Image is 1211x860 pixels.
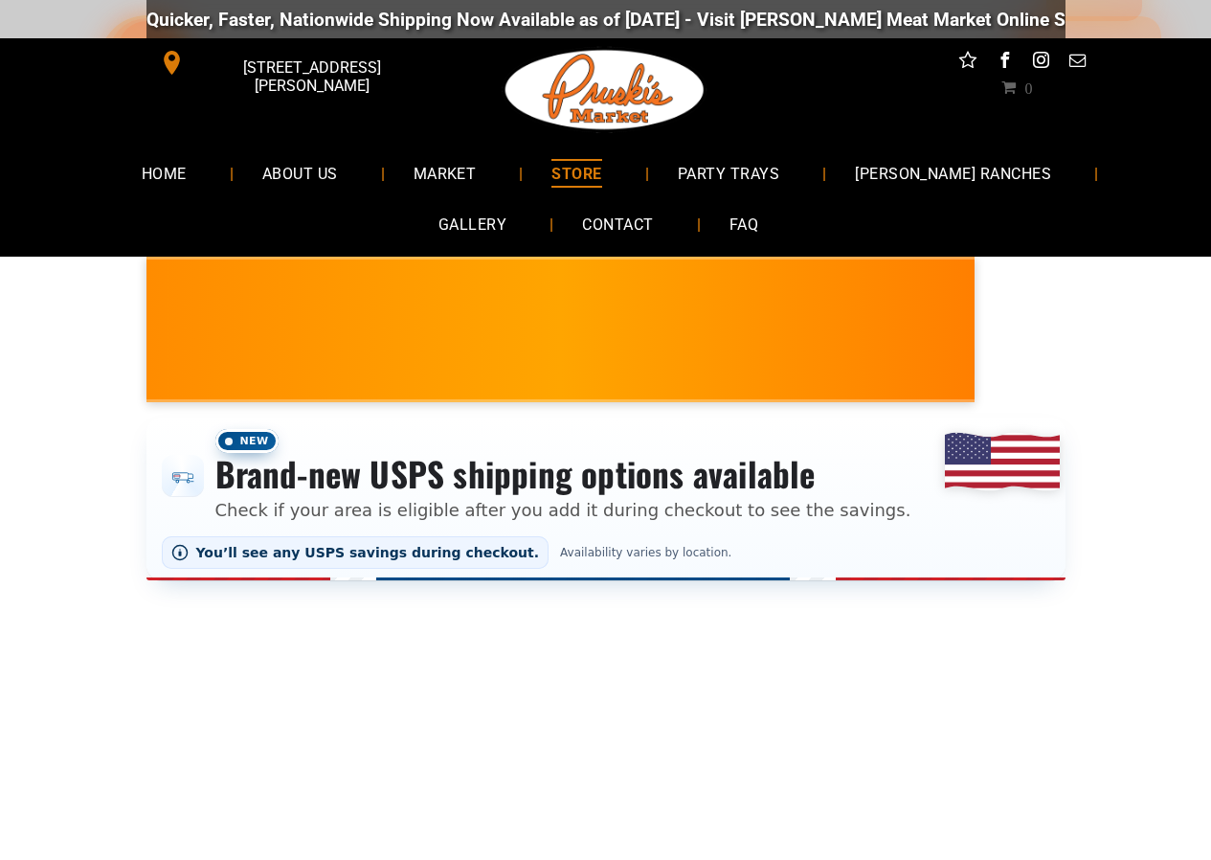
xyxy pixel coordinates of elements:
[215,429,279,453] span: New
[1024,79,1032,95] span: 0
[410,199,535,250] a: GALLERY
[523,147,630,198] a: STORE
[188,49,435,104] span: [STREET_ADDRESS][PERSON_NAME]
[1065,48,1089,78] a: email
[146,418,1065,580] div: Shipping options announcement
[146,48,439,78] a: [STREET_ADDRESS][PERSON_NAME]
[385,147,505,198] a: MARKET
[113,147,215,198] a: HOME
[826,147,1080,198] a: [PERSON_NAME] RANCHES
[234,147,367,198] a: ABOUT US
[701,199,787,250] a: FAQ
[556,546,735,559] span: Availability varies by location.
[992,48,1017,78] a: facebook
[215,497,911,523] p: Check if your area is eligible after you add it during checkout to see the savings.
[215,453,911,495] h3: Brand-new USPS shipping options available
[502,38,708,142] img: Pruski-s+Market+HQ+Logo2-1920w.png
[553,199,682,250] a: CONTACT
[955,48,980,78] a: Social network
[196,545,540,560] span: You’ll see any USPS savings during checkout.
[1028,48,1053,78] a: instagram
[649,147,808,198] a: PARTY TRAYS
